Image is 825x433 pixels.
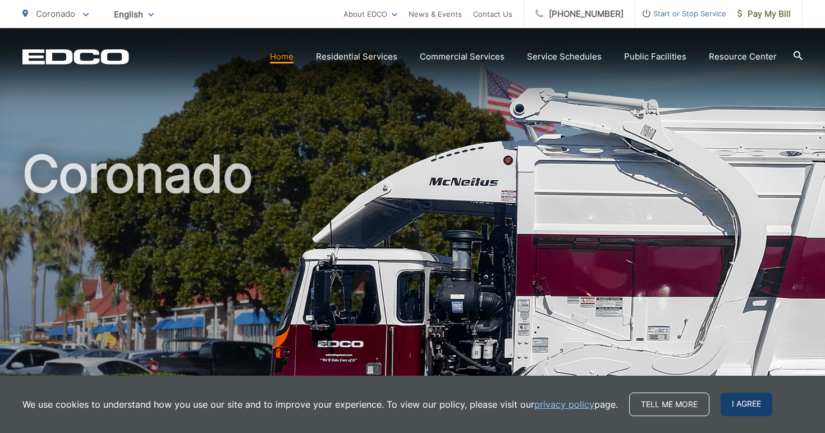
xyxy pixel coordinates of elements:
[473,7,512,21] a: Contact Us
[624,50,686,63] a: Public Facilities
[106,4,162,24] span: English
[534,398,594,411] a: privacy policy
[420,50,505,63] a: Commercial Services
[22,398,618,411] p: We use cookies to understand how you use our site and to improve your experience. To view our pol...
[409,7,462,21] a: News & Events
[22,49,129,65] a: EDCD logo. Return to the homepage.
[737,7,791,21] span: Pay My Bill
[721,393,772,416] span: I agree
[343,7,397,21] a: About EDCO
[709,50,777,63] a: Resource Center
[629,393,709,416] a: Tell me more
[270,50,294,63] a: Home
[316,50,397,63] a: Residential Services
[527,50,602,63] a: Service Schedules
[36,8,75,19] span: Coronado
